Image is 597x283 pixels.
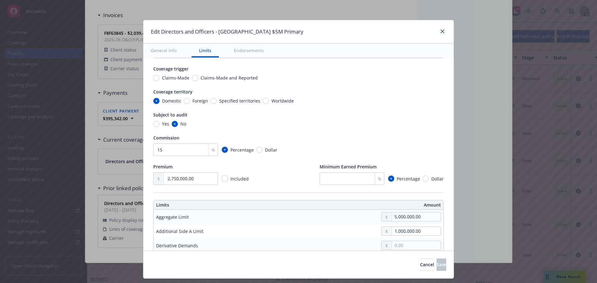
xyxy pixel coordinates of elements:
[156,214,189,220] div: Aggregate Limit
[201,75,258,81] span: Claims-Made and Reported
[153,75,160,81] input: Claims-Made
[320,164,377,170] span: Minimum Earned Premium
[162,98,181,104] span: Domestic
[180,121,186,127] span: No
[164,173,218,185] input: 0.00
[192,43,219,57] button: Limits
[230,176,249,182] span: Included
[211,147,215,153] span: %
[226,43,271,57] button: Endorsements
[153,135,179,141] span: Commission
[392,241,441,250] input: 0.00
[162,75,189,81] span: Claims-Made
[153,66,188,72] span: Coverage trigger
[162,121,169,127] span: Yes
[222,147,228,153] input: Percentage
[153,164,173,170] span: Premium
[211,98,217,104] input: Specified territories
[265,147,277,153] span: Dollar
[172,121,178,127] input: No
[192,98,208,104] span: Foreign
[153,112,187,118] span: Subject to audit
[392,227,441,235] input: 0.00
[151,28,303,36] h1: Edit Directors and Officers - [GEOGRAPHIC_DATA] $5M Primary
[192,75,198,81] input: Claims-Made and Reported
[263,98,269,104] input: Worldwide
[156,242,198,249] div: Derivative Demands
[184,98,190,104] input: Foreign
[397,176,420,182] span: Percentage
[156,228,203,235] div: Additional Side A Limit
[219,98,260,104] span: Specified territories
[378,176,382,182] span: %
[256,147,262,153] input: Dollar
[230,147,254,153] span: Percentage
[153,98,160,104] input: Domestic
[143,43,184,57] button: General info
[302,200,443,210] th: Amount
[271,98,294,104] span: Worldwide
[153,89,192,95] span: Coverage territory
[153,121,160,127] input: Yes
[392,212,441,221] input: 0.00
[154,200,270,210] th: Limits
[388,176,394,182] input: Percentage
